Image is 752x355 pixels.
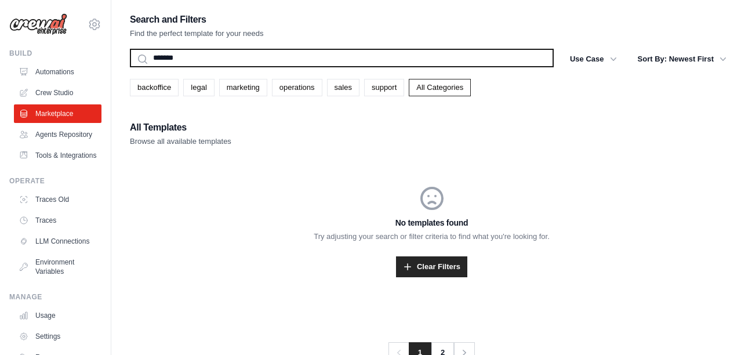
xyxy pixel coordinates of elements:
a: backoffice [130,79,179,96]
a: LLM Connections [14,232,101,251]
a: support [364,79,404,96]
div: Build [9,49,101,58]
a: Agents Repository [14,125,101,144]
a: Settings [14,327,101,346]
a: marketing [219,79,267,96]
a: Clear Filters [396,256,467,277]
button: Sort By: Newest First [631,49,733,70]
a: Marketplace [14,104,101,123]
h2: All Templates [130,119,231,136]
p: Try adjusting your search or filter criteria to find what you're looking for. [130,231,733,242]
p: Browse all available templates [130,136,231,147]
a: operations [272,79,322,96]
a: legal [183,79,214,96]
a: Usage [14,306,101,325]
a: Crew Studio [14,84,101,102]
div: Manage [9,292,101,302]
a: Automations [14,63,101,81]
a: Traces Old [14,190,101,209]
a: Tools & Integrations [14,146,101,165]
button: Use Case [563,49,624,70]
div: Operate [9,176,101,186]
a: Environment Variables [14,253,101,281]
a: Traces [14,211,101,230]
h3: No templates found [130,217,733,229]
a: All Categories [409,79,471,96]
h2: Search and Filters [130,12,264,28]
img: Logo [9,13,67,35]
p: Find the perfect template for your needs [130,28,264,39]
a: sales [327,79,359,96]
